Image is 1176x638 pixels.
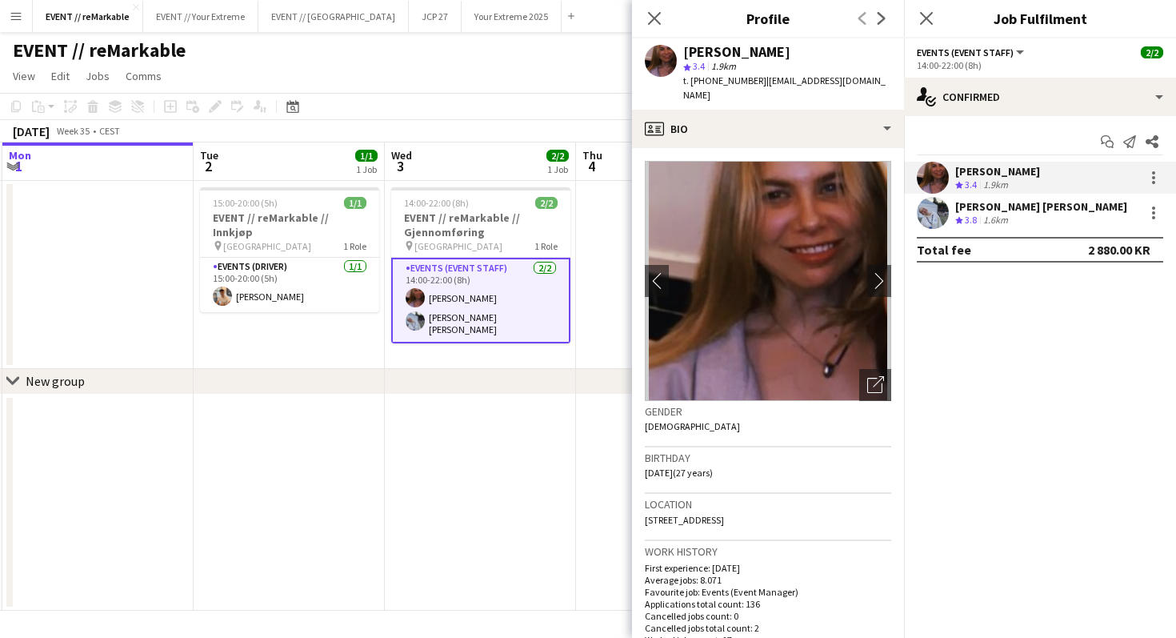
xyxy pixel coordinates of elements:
[708,60,739,72] span: 1.9km
[26,373,85,389] div: New group
[683,45,790,59] div: [PERSON_NAME]
[645,586,891,598] p: Favourite job: Events (Event Manager)
[645,467,713,479] span: [DATE] (27 years)
[462,1,562,32] button: Your Extreme 2025
[200,258,379,312] app-card-role: Events (Driver)1/115:00-20:00 (5h)[PERSON_NAME]
[965,214,977,226] span: 3.8
[535,197,558,209] span: 2/2
[213,197,278,209] span: 15:00-20:00 (5h)
[414,240,502,252] span: [GEOGRAPHIC_DATA]
[534,240,558,252] span: 1 Role
[99,125,120,137] div: CEST
[200,211,379,239] h3: EVENT // reMarkable // Innkjøp
[980,179,1011,192] div: 1.9km
[86,69,110,83] span: Jobs
[645,598,891,610] p: Applications total count: 136
[904,8,1176,29] h3: Job Fulfilment
[258,1,409,32] button: EVENT // [GEOGRAPHIC_DATA]
[223,240,311,252] span: [GEOGRAPHIC_DATA]
[13,69,35,83] span: View
[632,110,904,148] div: Bio
[355,150,378,162] span: 1/1
[344,197,366,209] span: 1/1
[965,179,977,191] span: 3.4
[980,214,1011,227] div: 1.6km
[917,46,1014,58] span: Events (Event Staff)
[645,610,891,622] p: Cancelled jobs count: 0
[632,8,904,29] h3: Profile
[683,74,886,101] span: | [EMAIL_ADDRESS][DOMAIN_NAME]
[547,163,568,175] div: 1 Job
[33,1,143,32] button: EVENT // reMarkable
[693,60,705,72] span: 3.4
[645,562,891,574] p: First experience: [DATE]
[356,163,377,175] div: 1 Job
[645,544,891,559] h3: Work history
[13,38,186,62] h1: EVENT // reMarkable
[119,66,168,86] a: Comms
[13,123,50,139] div: [DATE]
[389,157,412,175] span: 3
[645,451,891,465] h3: Birthday
[391,211,570,239] h3: EVENT // reMarkable // Gjennomføring
[917,242,971,258] div: Total fee
[859,369,891,401] div: Open photos pop-in
[143,1,258,32] button: EVENT // Your Extreme
[645,497,891,512] h3: Location
[582,148,602,163] span: Thu
[645,161,891,401] img: Crew avatar or photo
[200,148,218,163] span: Tue
[391,148,412,163] span: Wed
[1141,46,1163,58] span: 2/2
[645,622,891,634] p: Cancelled jobs total count: 2
[198,157,218,175] span: 2
[343,240,366,252] span: 1 Role
[404,197,469,209] span: 14:00-22:00 (8h)
[955,164,1040,179] div: [PERSON_NAME]
[955,199,1127,214] div: [PERSON_NAME] [PERSON_NAME]
[546,150,569,162] span: 2/2
[645,574,891,586] p: Average jobs: 8.071
[409,1,462,32] button: JCP 27
[79,66,116,86] a: Jobs
[645,514,724,526] span: [STREET_ADDRESS]
[45,66,76,86] a: Edit
[391,258,570,343] app-card-role: Events (Event Staff)2/214:00-22:00 (8h)[PERSON_NAME][PERSON_NAME] [PERSON_NAME]
[51,69,70,83] span: Edit
[391,187,570,343] app-job-card: 14:00-22:00 (8h)2/2EVENT // reMarkable // Gjennomføring [GEOGRAPHIC_DATA]1 RoleEvents (Event Staf...
[53,125,93,137] span: Week 35
[1088,242,1150,258] div: 2 880.00 KR
[645,404,891,419] h3: Gender
[683,74,766,86] span: t. [PHONE_NUMBER]
[645,420,740,432] span: [DEMOGRAPHIC_DATA]
[904,78,1176,116] div: Confirmed
[6,66,42,86] a: View
[917,46,1026,58] button: Events (Event Staff)
[200,187,379,312] app-job-card: 15:00-20:00 (5h)1/1EVENT // reMarkable // Innkjøp [GEOGRAPHIC_DATA]1 RoleEvents (Driver)1/115:00-...
[126,69,162,83] span: Comms
[580,157,602,175] span: 4
[917,59,1163,71] div: 14:00-22:00 (8h)
[9,148,31,163] span: Mon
